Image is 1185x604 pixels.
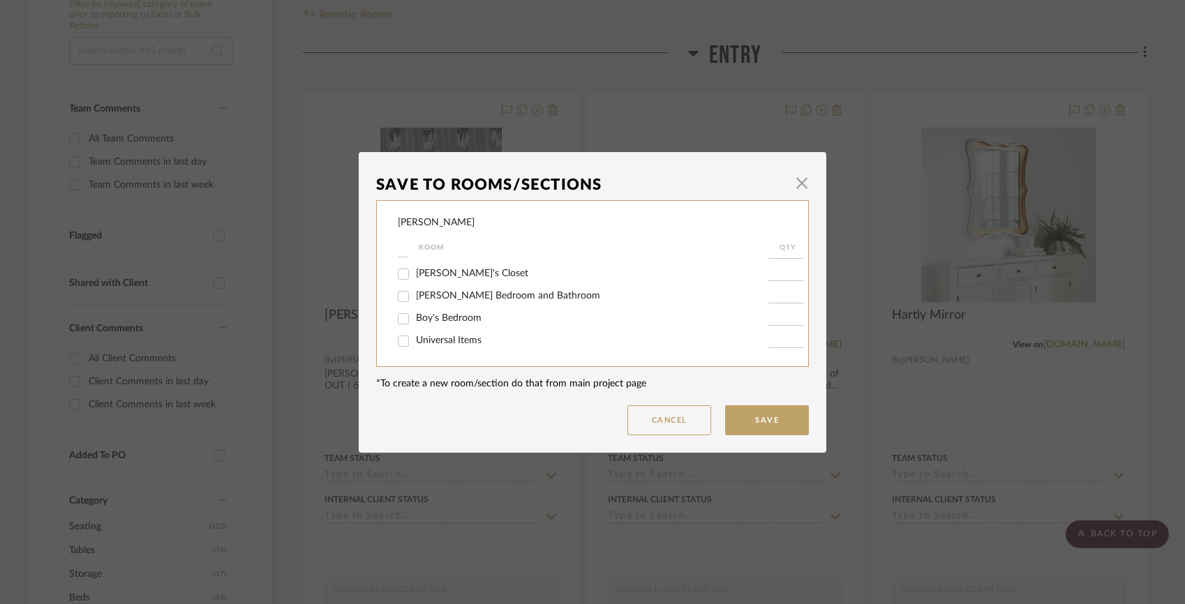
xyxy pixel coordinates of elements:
span: Boy's Bedroom [416,313,482,323]
div: [PERSON_NAME] [398,216,475,230]
div: *To create a new room/section do that from main project page [376,377,809,391]
button: Close [788,169,816,197]
div: QTY [768,239,807,256]
span: [PERSON_NAME]'s Closet [416,269,528,278]
div: Save To Rooms/Sections [376,169,788,200]
span: [PERSON_NAME] Bedroom and Bathroom [416,291,600,301]
dialog-header: Save To Rooms/Sections [376,169,809,200]
button: Save [725,405,809,435]
button: Cancel [627,405,711,435]
div: Room [419,239,768,256]
span: Universal Items [416,335,482,345]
